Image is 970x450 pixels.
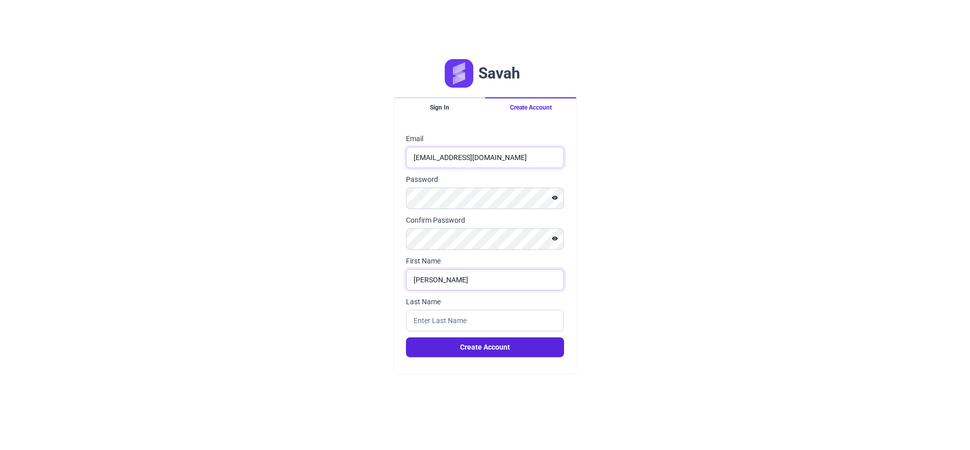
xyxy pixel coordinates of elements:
[406,310,564,331] input: Enter Last Name
[485,97,576,117] button: Create Account
[546,232,564,245] button: Show password
[919,401,970,450] iframe: Chat Widget
[394,97,485,117] button: Sign In
[406,174,564,184] label: Password
[546,192,564,204] button: Show password
[406,297,564,307] label: Last Name
[406,269,564,290] input: Enter First Name
[406,256,564,266] label: First Name
[406,147,564,168] input: Enter Your Email
[478,64,520,82] h1: Savah
[406,215,564,225] label: Confirm Password
[445,59,473,88] img: Logo
[406,134,564,144] label: Email
[919,401,970,450] div: Widget de chat
[406,337,564,357] button: Create Account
